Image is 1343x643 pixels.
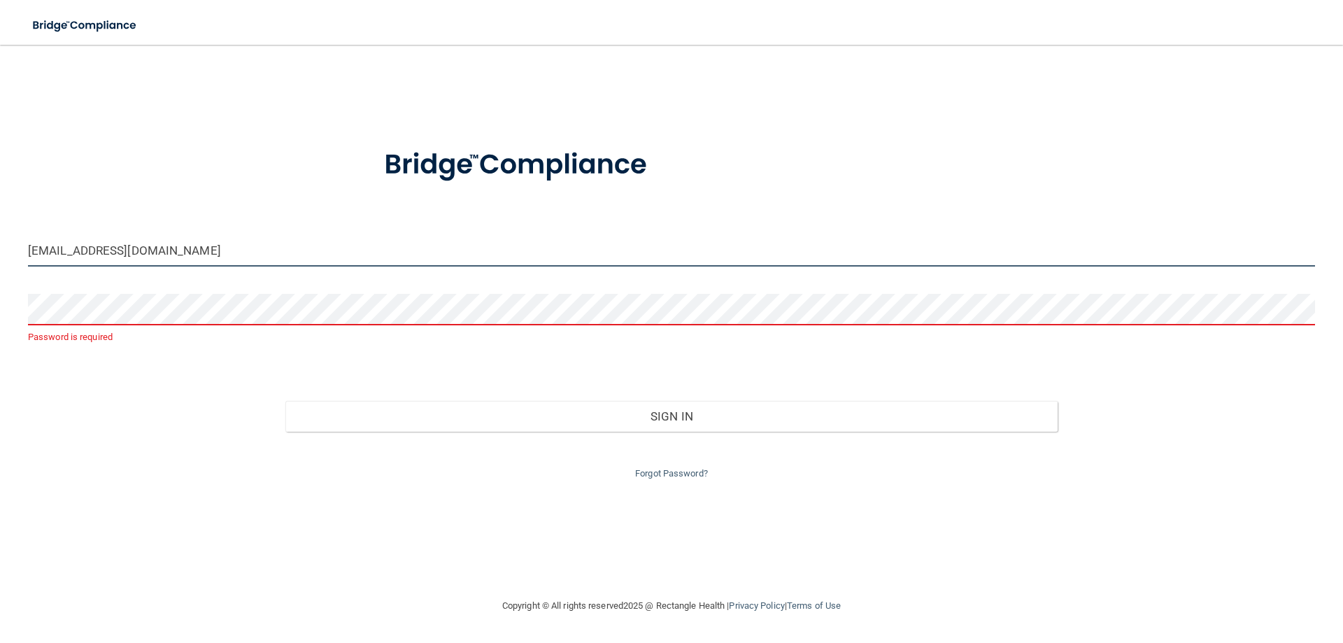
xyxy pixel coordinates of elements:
img: bridge_compliance_login_screen.278c3ca4.svg [355,129,681,202]
input: Email [28,235,1315,267]
iframe: Drift Widget Chat Controller [1101,544,1326,600]
div: Copyright © All rights reserved 2025 @ Rectangle Health | | [416,584,927,628]
img: bridge_compliance_login_screen.278c3ca4.svg [21,11,150,40]
a: Forgot Password? [635,468,708,479]
a: Privacy Policy [729,600,784,611]
button: Sign In [285,401,1058,432]
p: Password is required [28,329,1315,346]
a: Terms of Use [787,600,841,611]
